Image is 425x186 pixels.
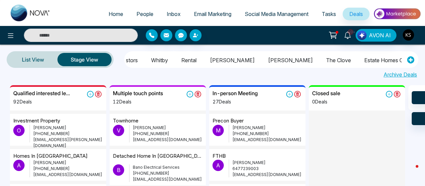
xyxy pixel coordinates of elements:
[364,54,423,65] li: Estate Homes Campaign
[232,125,302,131] p: [PERSON_NAME]
[268,54,313,65] li: [PERSON_NAME]
[326,54,351,65] li: The Clove
[357,31,367,40] img: Lead Flow
[232,172,302,178] p: [EMAIL_ADDRESS][DOMAIN_NAME]
[212,98,258,105] p: 27 Deals
[130,8,160,20] a: People
[167,11,181,17] span: Inbox
[194,11,231,17] span: Email Marketing
[369,31,391,39] span: AVON AI
[133,131,203,137] p: [PHONE_NUMBER]
[312,90,340,96] h5: Closed sale
[181,54,197,65] li: Rental
[160,8,187,20] a: Inbox
[13,160,25,171] p: A
[13,98,71,105] p: 92 Deals
[340,29,356,41] a: 10+
[33,166,103,172] p: [PHONE_NUMBER]
[373,6,421,21] img: Market-place.gif
[133,164,203,170] p: Bano Electrical Services
[232,137,302,143] p: [EMAIL_ADDRESS][DOMAIN_NAME]
[133,176,203,182] p: [EMAIL_ADDRESS][DOMAIN_NAME]
[33,131,103,137] p: [PHONE_NUMBER]
[343,8,370,20] a: Deals
[232,131,302,137] p: [PHONE_NUMBER]
[245,11,308,17] span: Social Media Management
[238,8,315,20] a: Social Media Management
[9,52,57,68] a: List View
[113,125,124,136] p: V
[210,54,255,65] li: [PERSON_NAME]
[232,166,302,172] p: 6477239003
[133,137,203,143] p: [EMAIL_ADDRESS][DOMAIN_NAME]
[57,53,112,66] button: Stage View
[33,125,103,131] p: [PERSON_NAME]
[403,29,414,41] img: User Avatar
[113,164,124,176] p: B
[212,117,244,125] p: Precon buyer
[136,11,153,17] span: People
[151,54,168,65] li: Whitby
[212,160,224,171] p: A
[13,125,25,136] p: O
[33,137,103,149] p: [EMAIL_ADDRESS][PERSON_NAME][DOMAIN_NAME]
[115,54,138,65] li: Investors
[212,152,226,160] p: FTHB
[33,160,103,166] p: [PERSON_NAME]
[349,11,363,17] span: Deals
[322,11,336,17] span: Tasks
[212,90,258,96] h5: In-person Meeting
[113,152,203,160] p: Detached home in [GEOGRAPHIC_DATA]
[109,11,123,17] span: Home
[133,170,203,176] p: [PHONE_NUMBER]
[232,160,302,166] p: [PERSON_NAME]
[102,8,130,20] a: Home
[402,163,418,179] iframe: Intercom live chat
[113,90,163,96] h5: Multiple touch points
[13,152,88,160] p: Homes in [GEOGRAPHIC_DATA]
[133,125,203,131] p: [PERSON_NAME]
[11,5,50,21] img: Nova CRM Logo
[315,8,343,20] a: Tasks
[212,125,224,136] p: M
[312,98,340,105] p: 0 Deals
[113,98,163,105] p: 12 Deals
[348,29,354,35] span: 10+
[356,29,396,42] button: AVON AI
[13,117,60,125] p: Investment property
[383,71,417,79] a: Archive Deals
[113,117,138,125] p: Townhome
[187,8,238,20] a: Email Marketing
[13,90,71,96] h5: Qualified interested leads
[33,172,103,178] p: [EMAIL_ADDRESS][DOMAIN_NAME]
